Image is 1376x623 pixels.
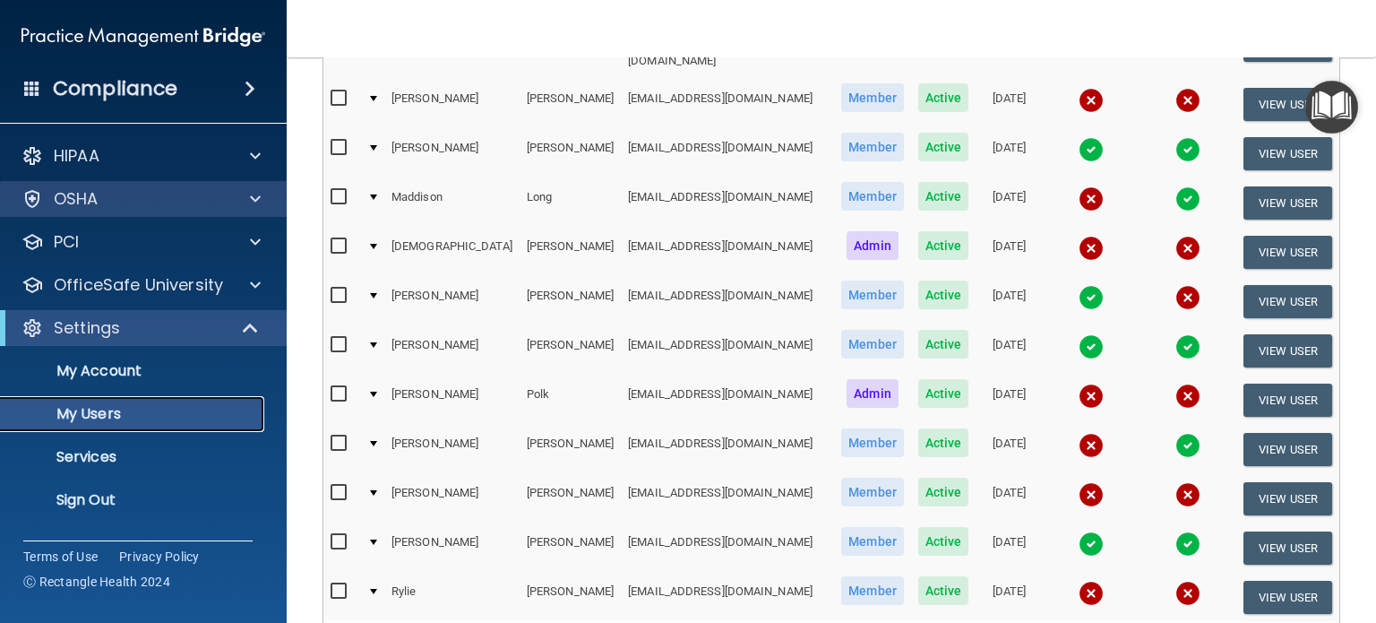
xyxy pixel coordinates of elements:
[976,228,1042,277] td: [DATE]
[621,277,834,326] td: [EMAIL_ADDRESS][DOMAIN_NAME]
[1079,581,1104,606] img: cross.ca9f0e7f.svg
[21,274,261,296] a: OfficeSafe University
[621,474,834,523] td: [EMAIL_ADDRESS][DOMAIN_NAME]
[1079,186,1104,212] img: cross.ca9f0e7f.svg
[384,573,520,621] td: Rylie
[918,527,969,556] span: Active
[54,317,120,339] p: Settings
[1175,334,1200,359] img: tick.e7d51cea.svg
[520,474,621,523] td: [PERSON_NAME]
[12,491,256,509] p: Sign Out
[520,228,621,277] td: [PERSON_NAME]
[621,228,834,277] td: [EMAIL_ADDRESS][DOMAIN_NAME]
[1243,532,1332,565] button: View User
[384,178,520,228] td: Maddison
[841,478,904,506] span: Member
[1243,384,1332,417] button: View User
[918,379,969,408] span: Active
[1175,186,1200,212] img: tick.e7d51cea.svg
[918,478,969,506] span: Active
[621,376,834,425] td: [EMAIL_ADDRESS][DOMAIN_NAME]
[1243,334,1332,368] button: View User
[21,231,261,253] a: PCI
[1175,433,1200,458] img: tick.e7d51cea.svg
[1243,186,1332,220] button: View User
[976,326,1042,376] td: [DATE]
[918,576,969,605] span: Active
[621,573,834,621] td: [EMAIL_ADDRESS][DOMAIN_NAME]
[1243,236,1332,269] button: View User
[12,448,256,466] p: Services
[12,362,256,380] p: My Account
[1079,482,1104,507] img: cross.ca9f0e7f.svg
[976,425,1042,474] td: [DATE]
[384,425,520,474] td: [PERSON_NAME]
[384,228,520,277] td: [DEMOGRAPHIC_DATA]
[1079,532,1104,557] img: tick.e7d51cea.svg
[1243,88,1332,121] button: View User
[53,76,177,101] h4: Compliance
[384,376,520,425] td: [PERSON_NAME]
[21,19,265,55] img: PMB logo
[976,573,1042,621] td: [DATE]
[918,281,969,309] span: Active
[12,405,256,423] p: My Users
[1175,532,1200,557] img: tick.e7d51cea.svg
[918,330,969,359] span: Active
[841,182,904,211] span: Member
[119,548,200,566] a: Privacy Policy
[976,80,1042,129] td: [DATE]
[918,83,969,112] span: Active
[1243,581,1332,614] button: View User
[918,133,969,161] span: Active
[384,326,520,376] td: [PERSON_NAME]
[1305,81,1358,134] button: Open Resource Center
[1243,482,1332,515] button: View User
[520,523,621,573] td: [PERSON_NAME]
[1243,433,1332,466] button: View User
[54,231,79,253] p: PCI
[520,376,621,425] td: Polk
[918,182,969,211] span: Active
[1243,137,1332,170] button: View User
[976,523,1042,573] td: [DATE]
[841,527,904,556] span: Member
[520,326,621,376] td: [PERSON_NAME]
[54,145,99,167] p: HIPAA
[621,523,834,573] td: [EMAIL_ADDRESS][DOMAIN_NAME]
[841,83,904,112] span: Member
[841,330,904,359] span: Member
[1079,236,1104,261] img: cross.ca9f0e7f.svg
[976,178,1042,228] td: [DATE]
[621,129,834,178] td: [EMAIL_ADDRESS][DOMAIN_NAME]
[841,133,904,161] span: Member
[1079,433,1104,458] img: cross.ca9f0e7f.svg
[384,277,520,326] td: [PERSON_NAME]
[23,573,170,591] span: Ⓒ Rectangle Health 2024
[621,425,834,474] td: [EMAIL_ADDRESS][DOMAIN_NAME]
[1079,88,1104,113] img: cross.ca9f0e7f.svg
[384,129,520,178] td: [PERSON_NAME]
[384,80,520,129] td: [PERSON_NAME]
[1079,285,1104,310] img: tick.e7d51cea.svg
[1175,88,1200,113] img: cross.ca9f0e7f.svg
[976,474,1042,523] td: [DATE]
[54,188,99,210] p: OSHA
[1175,137,1200,162] img: tick.e7d51cea.svg
[976,376,1042,425] td: [DATE]
[1243,285,1332,318] button: View User
[841,576,904,605] span: Member
[520,425,621,474] td: [PERSON_NAME]
[1175,482,1200,507] img: cross.ca9f0e7f.svg
[976,129,1042,178] td: [DATE]
[1079,137,1104,162] img: tick.e7d51cea.svg
[621,326,834,376] td: [EMAIL_ADDRESS][DOMAIN_NAME]
[384,523,520,573] td: [PERSON_NAME]
[520,129,621,178] td: [PERSON_NAME]
[1175,581,1200,606] img: cross.ca9f0e7f.svg
[976,277,1042,326] td: [DATE]
[847,379,899,408] span: Admin
[520,573,621,621] td: [PERSON_NAME]
[1286,499,1354,567] iframe: Drift Widget Chat Controller
[1175,285,1200,310] img: cross.ca9f0e7f.svg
